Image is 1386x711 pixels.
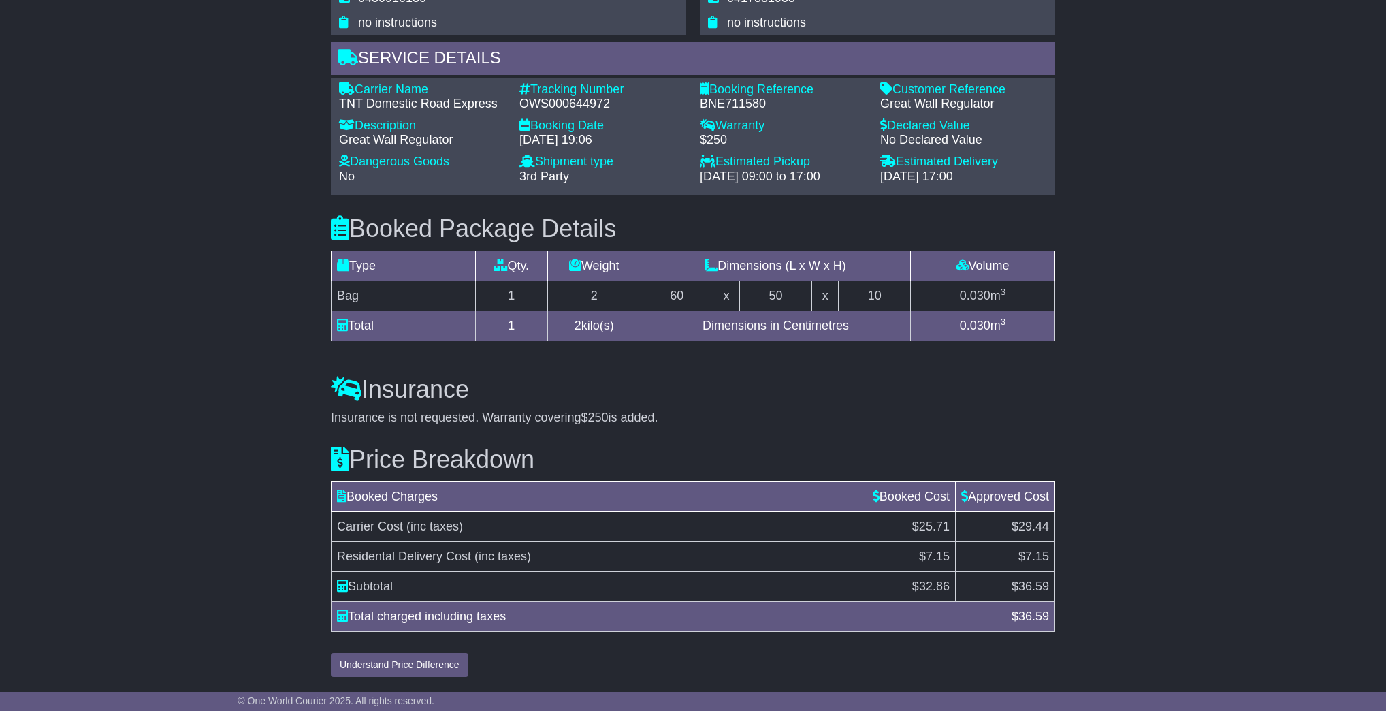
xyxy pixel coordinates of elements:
span: $7.15 [1018,550,1049,563]
span: (inc taxes) [406,520,463,533]
td: m [911,311,1055,341]
div: OWS000644972 [519,97,686,112]
td: Booked Charges [332,481,867,511]
div: Warranty [700,118,867,133]
span: (inc taxes) [474,550,531,563]
div: [DATE] 17:00 [880,170,1047,185]
div: TNT Domestic Road Express [339,97,506,112]
span: 2 [575,319,581,332]
td: Weight [547,251,641,281]
div: [DATE] 09:00 to 17:00 [700,170,867,185]
div: Booking Reference [700,82,867,97]
span: 3rd Party [519,170,569,183]
span: 36.59 [1018,610,1049,623]
div: Carrier Name [339,82,506,97]
span: $29.44 [1012,520,1049,533]
td: x [713,281,739,311]
div: $ [1005,607,1056,626]
td: $ [955,571,1054,601]
div: No Declared Value [880,133,1047,148]
div: Booking Date [519,118,686,133]
td: 10 [839,281,911,311]
td: $ [867,571,955,601]
button: Understand Price Difference [331,653,468,677]
td: Approved Cost [955,481,1054,511]
td: Subtotal [332,571,867,601]
td: m [911,281,1055,311]
span: © One World Courier 2025. All rights reserved. [238,695,434,706]
div: Declared Value [880,118,1047,133]
td: 50 [740,281,812,311]
td: 1 [475,281,547,311]
span: 0.030 [960,319,990,332]
td: 1 [475,311,547,341]
div: Description [339,118,506,133]
td: Total [332,311,476,341]
div: Great Wall Regulator [880,97,1047,112]
h3: Insurance [331,376,1055,403]
div: Insurance is not requested. Warranty covering is added. [331,411,1055,426]
td: kilo(s) [547,311,641,341]
span: Residental Delivery Cost [337,550,471,563]
td: x [811,281,838,311]
td: Dimensions (L x W x H) [641,251,910,281]
span: Carrier Cost [337,520,403,533]
div: $250 [700,133,867,148]
span: 36.59 [1018,580,1049,593]
span: $7.15 [919,550,950,563]
td: Qty. [475,251,547,281]
div: Estimated Delivery [880,155,1047,170]
span: $250 [581,411,609,424]
td: 2 [547,281,641,311]
span: 0.030 [960,289,990,302]
td: Dimensions in Centimetres [641,311,910,341]
td: 60 [641,281,713,311]
span: No [339,170,355,183]
div: [DATE] 19:06 [519,133,686,148]
span: 32.86 [919,580,950,593]
h3: Price Breakdown [331,446,1055,473]
div: Tracking Number [519,82,686,97]
td: Volume [911,251,1055,281]
span: no instructions [358,16,437,29]
td: Bag [332,281,476,311]
div: BNE711580 [700,97,867,112]
div: Service Details [331,42,1055,78]
h3: Booked Package Details [331,215,1055,242]
div: Shipment type [519,155,686,170]
div: Total charged including taxes [330,607,1005,626]
div: Great Wall Regulator [339,133,506,148]
span: no instructions [727,16,806,29]
div: Customer Reference [880,82,1047,97]
div: Dangerous Goods [339,155,506,170]
div: Estimated Pickup [700,155,867,170]
td: Type [332,251,476,281]
sup: 3 [1001,287,1006,297]
td: Booked Cost [867,481,955,511]
sup: 3 [1001,317,1006,327]
span: $25.71 [912,520,950,533]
